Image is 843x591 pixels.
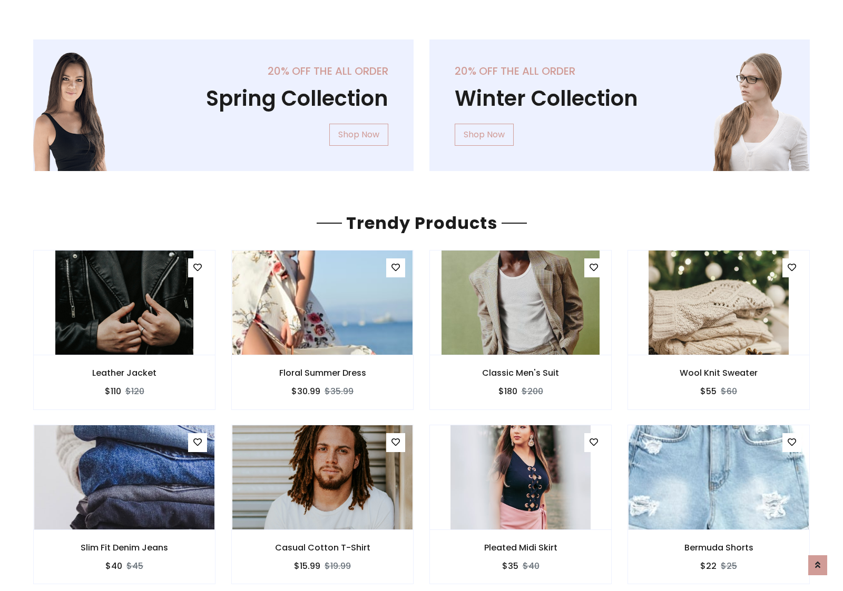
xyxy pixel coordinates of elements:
[105,386,121,396] h6: $110
[329,124,388,146] a: Shop Now
[58,65,388,77] h5: 20% off the all order
[58,86,388,111] h1: Spring Collection
[455,65,785,77] h5: 20% off the all order
[325,560,351,572] del: $19.99
[430,543,611,553] h6: Pleated Midi Skirt
[291,386,320,396] h6: $30.99
[522,385,543,397] del: $200
[342,211,502,235] span: Trendy Products
[502,561,518,571] h6: $35
[325,385,354,397] del: $35.99
[34,368,215,378] h6: Leather Jacket
[232,543,413,553] h6: Casual Cotton T-Shirt
[628,543,809,553] h6: Bermuda Shorts
[430,368,611,378] h6: Classic Men's Suit
[523,560,540,572] del: $40
[700,386,717,396] h6: $55
[455,86,785,111] h1: Winter Collection
[125,385,144,397] del: $120
[721,385,737,397] del: $60
[498,386,517,396] h6: $180
[628,368,809,378] h6: Wool Knit Sweater
[721,560,737,572] del: $25
[34,543,215,553] h6: Slim Fit Denim Jeans
[294,561,320,571] h6: $15.99
[105,561,122,571] h6: $40
[126,560,143,572] del: $45
[232,368,413,378] h6: Floral Summer Dress
[700,561,717,571] h6: $22
[455,124,514,146] a: Shop Now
